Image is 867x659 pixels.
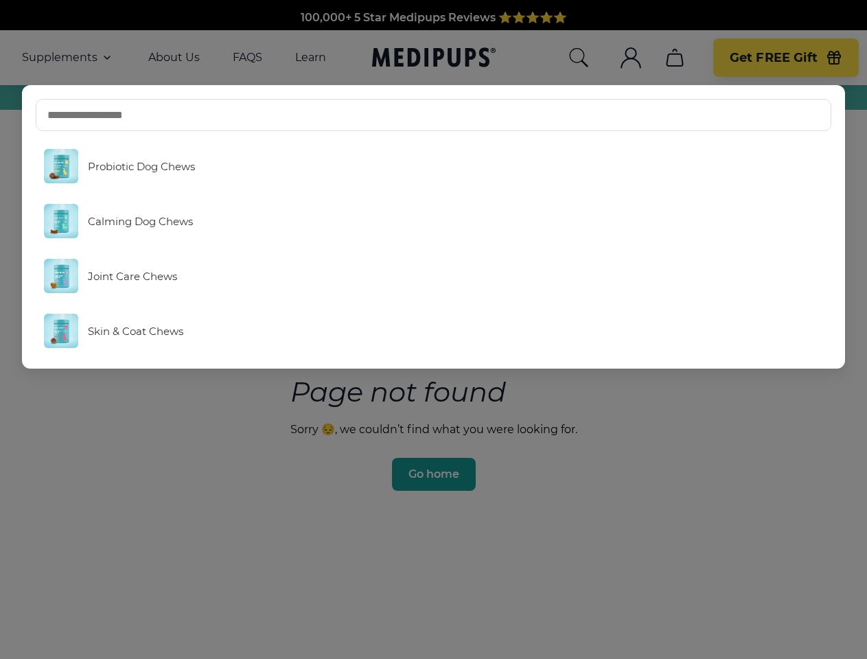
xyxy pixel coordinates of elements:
[44,204,78,238] img: Calming Dog Chews
[88,215,193,228] span: Calming Dog Chews
[36,252,832,300] a: Joint Care Chews
[88,160,195,173] span: Probiotic Dog Chews
[88,325,183,338] span: Skin & Coat Chews
[36,197,832,245] a: Calming Dog Chews
[44,149,78,183] img: Probiotic Dog Chews
[44,314,78,348] img: Skin & Coat Chews
[36,142,832,190] a: Probiotic Dog Chews
[88,270,177,283] span: Joint Care Chews
[36,307,832,355] a: Skin & Coat Chews
[44,259,78,293] img: Joint Care Chews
